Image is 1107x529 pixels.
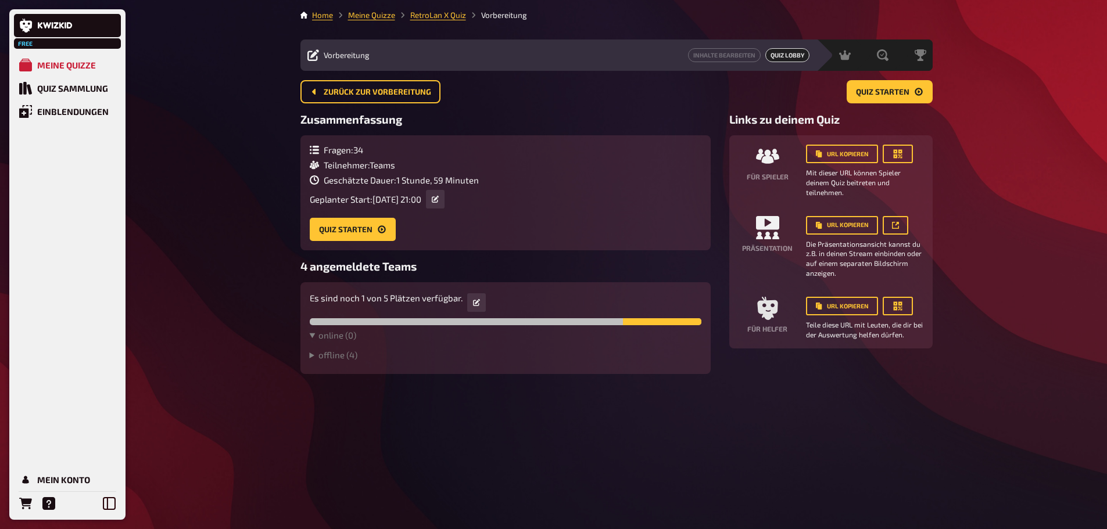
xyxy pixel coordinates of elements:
[747,325,787,333] h4: Für Helfer
[806,168,923,197] small: Mit dieser URL können Spieler deinem Quiz beitreten und teilnehmen.
[333,9,395,21] li: Meine Quizze
[37,83,108,93] div: Quiz Sammlung
[806,297,878,315] button: URL kopieren
[37,474,90,485] div: Mein Konto
[310,218,396,241] button: Quiz starten
[806,320,923,340] small: Teile diese URL mit Leuten, die dir bei der Auswertung helfen dürfen.
[729,113,933,126] h3: Links zu deinem Quiz
[312,9,333,21] li: Home
[312,10,333,20] a: Home
[765,48,809,62] span: Quiz Lobby
[806,239,923,278] small: Die Präsentationsansicht kannst du z.B. in deinen Stream einbinden oder auf einem separaten Bilds...
[37,60,96,70] div: Meine Quizze
[310,330,701,340] summary: online (0)
[324,51,370,60] span: Vorbereitung
[410,10,466,20] a: RetroLan X Quiz
[300,80,440,103] button: Zurück zur Vorbereitung
[14,77,121,100] a: Quiz Sammlung
[747,172,789,181] h4: Für Spieler
[300,260,711,273] h3: 4 angemeldete Teams
[395,9,466,21] li: RetroLan X Quiz
[14,100,121,123] a: Einblendungen
[806,216,878,235] button: URL kopieren
[14,492,37,515] a: Bestellungen
[310,145,479,155] div: Fragen : 34
[324,175,479,185] span: Geschätzte Dauer : 1 Stunde, 59 Minuten
[310,190,479,208] div: Geplanter Start : [DATE] 21:00
[310,350,701,360] summary: offline (4)
[15,40,36,47] span: Free
[742,244,793,252] h4: Präsentation
[37,492,60,515] a: Hilfe
[300,113,711,126] h3: Zusammenfassung
[806,145,878,163] button: URL kopieren
[348,10,395,20] a: Meine Quizze
[14,468,121,491] a: Mein Konto
[688,48,761,62] a: Inhalte Bearbeiten
[856,88,909,96] span: Quiz starten
[466,9,527,21] li: Vorbereitung
[310,292,463,305] p: Es sind noch 1 von 5 Plätzen verfügbar.
[847,80,933,103] button: Quiz starten
[37,106,109,117] div: Einblendungen
[324,88,431,96] span: Zurück zur Vorbereitung
[14,53,121,77] a: Meine Quizze
[324,160,395,170] span: Teilnehmer : Teams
